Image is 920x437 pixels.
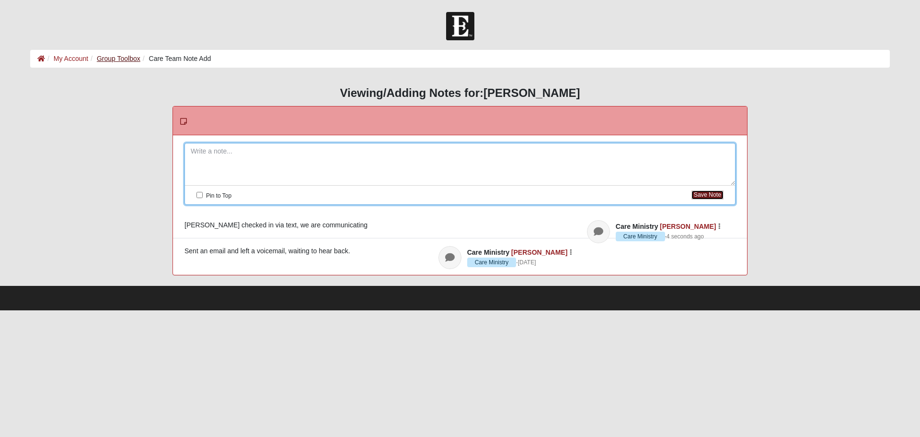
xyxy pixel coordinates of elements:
a: [PERSON_NAME] [660,223,716,230]
strong: [PERSON_NAME] [483,86,580,99]
span: Care Ministry [616,232,665,241]
h3: Viewing/Adding Notes for: [30,86,890,100]
time: August 30, 2025, 6:53 PM [518,259,536,266]
span: Care Ministry [616,223,658,230]
span: Care Ministry [467,258,517,267]
a: [DATE] [518,258,536,267]
time: September 2, 2025, 9:24 AM [667,233,704,240]
span: · [467,258,518,267]
a: 4 seconds ago [667,232,704,241]
input: Pin to Top [196,192,203,198]
a: [PERSON_NAME] [511,248,567,256]
button: Save Note [691,190,724,200]
span: Care Ministry [467,248,510,256]
img: Church of Eleven22 Logo [446,12,474,40]
li: Care Team Note Add [140,54,211,64]
a: Group Toolbox [97,55,140,62]
a: My Account [54,55,88,62]
span: · [616,232,667,241]
span: Pin to Top [206,192,231,199]
div: Sent an email and left a voicemail, waiting to hear back. [184,246,736,256]
div: [PERSON_NAME] checked in via text, we are communicating [184,220,736,230]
